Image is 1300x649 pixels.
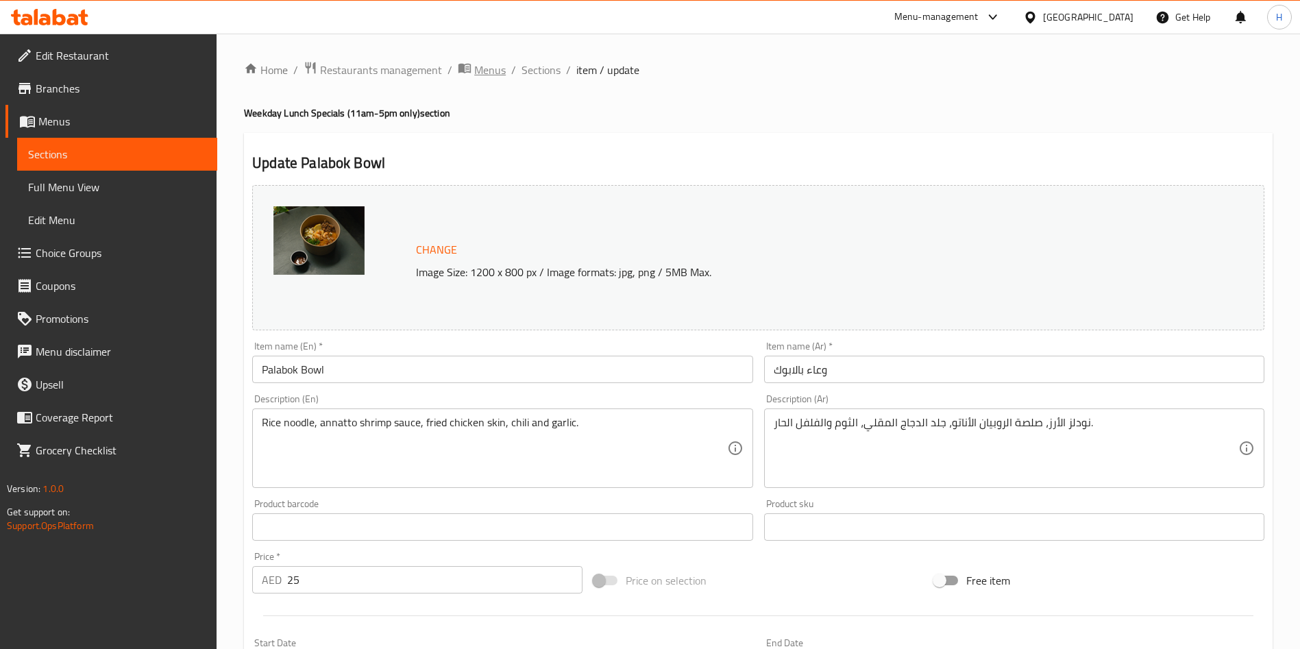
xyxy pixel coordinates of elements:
a: Branches [5,72,217,105]
p: AED [262,572,282,588]
div: Menu-management [894,9,979,25]
img: mmw_638913853413849382 [273,206,365,275]
li: / [511,62,516,78]
input: Enter name En [252,356,752,383]
span: Price on selection [626,572,707,589]
span: Menu disclaimer [36,343,206,360]
nav: breadcrumb [244,61,1273,79]
span: Upsell [36,376,206,393]
span: Promotions [36,310,206,327]
a: Sections [522,62,561,78]
input: Please enter product sku [764,513,1264,541]
li: / [293,62,298,78]
input: Enter name Ar [764,356,1264,383]
span: Menus [38,113,206,130]
span: Choice Groups [36,245,206,261]
h4: Weekday Lunch Specials (11am-5pm only) section [244,106,1273,120]
span: Full Menu View [28,179,206,195]
li: / [566,62,571,78]
span: Change [416,240,457,260]
input: Please enter price [287,566,582,593]
a: Menus [458,61,506,79]
li: / [447,62,452,78]
a: Coverage Report [5,401,217,434]
a: Home [244,62,288,78]
span: Coverage Report [36,409,206,426]
a: Support.OpsPlatform [7,517,94,535]
a: Menus [5,105,217,138]
span: H [1276,10,1282,25]
a: Coupons [5,269,217,302]
a: Restaurants management [304,61,442,79]
a: Edit Restaurant [5,39,217,72]
span: Sections [28,146,206,162]
h2: Update Palabok Bowl [252,153,1264,173]
a: Menu disclaimer [5,335,217,368]
input: Please enter product barcode [252,513,752,541]
p: Image Size: 1200 x 800 px / Image formats: jpg, png / 5MB Max. [410,264,1138,280]
span: Grocery Checklist [36,442,206,458]
span: Version: [7,480,40,498]
span: Free item [966,572,1010,589]
div: [GEOGRAPHIC_DATA] [1043,10,1133,25]
span: Branches [36,80,206,97]
a: Upsell [5,368,217,401]
button: Change [410,236,463,264]
span: Get support on: [7,503,70,521]
a: Choice Groups [5,236,217,269]
a: Full Menu View [17,171,217,204]
a: Grocery Checklist [5,434,217,467]
span: Edit Menu [28,212,206,228]
span: 1.0.0 [42,480,64,498]
span: Edit Restaurant [36,47,206,64]
span: item / update [576,62,639,78]
a: Sections [17,138,217,171]
span: Restaurants management [320,62,442,78]
textarea: Rice noodle, annatto shrimp sauce, fried chicken skin, chili and garlic. [262,416,726,481]
a: Edit Menu [17,204,217,236]
span: Menus [474,62,506,78]
span: Coupons [36,278,206,294]
a: Promotions [5,302,217,335]
textarea: نودلز الأرز، صلصة الروبيان الأناتو، جلد الدجاج المقلي، الثوم والفلفل الحار. [774,416,1238,481]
